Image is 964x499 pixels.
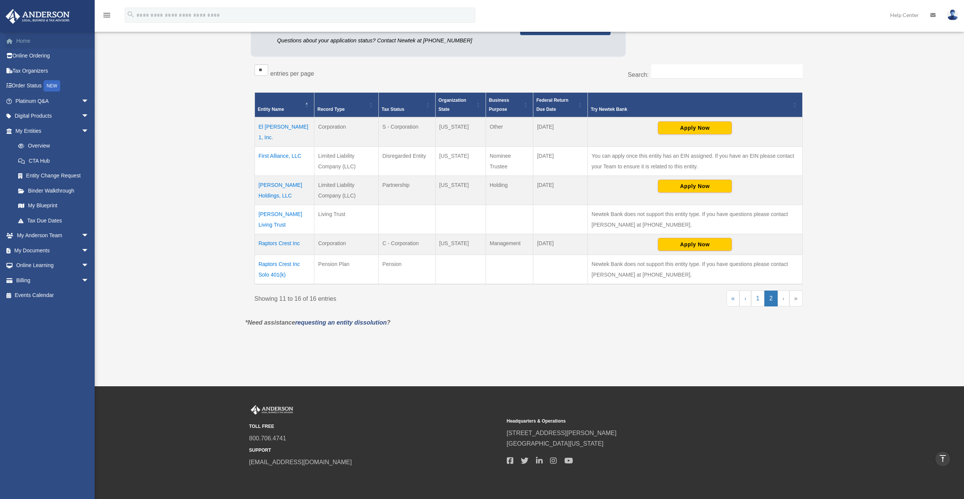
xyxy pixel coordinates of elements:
a: 2 [764,291,778,306]
td: Limited Liability Company (LLC) [314,146,378,176]
a: Order StatusNEW [5,78,100,94]
span: arrow_drop_down [81,243,97,258]
th: Try Newtek Bank : Activate to sort [587,92,802,117]
td: Raptors Crest Inc [255,234,314,255]
a: vertical_align_top [935,451,951,467]
span: arrow_drop_down [81,123,97,139]
span: arrow_drop_down [81,258,97,274]
td: Newtek Bank does not support this entity type. If you have questions please contact [PERSON_NAME]... [587,205,802,234]
a: Previous [739,291,751,306]
small: TOLL FREE [249,423,502,431]
td: Corporation [314,117,378,147]
div: Showing 11 to 16 of 16 entries [255,291,523,304]
td: [US_STATE] [435,146,486,176]
span: Entity Name [258,107,284,112]
td: [PERSON_NAME] Living Trust [255,205,314,234]
span: Organization State [439,98,466,112]
td: You can apply once this entity has an EIN assigned. If you have an EIN please contact your Team t... [587,146,802,176]
span: Tax Status [382,107,405,112]
td: Newtek Bank does not support this entity type. If you have questions please contact [PERSON_NAME]... [587,255,802,284]
a: Digital Productsarrow_drop_down [5,109,100,124]
img: Anderson Advisors Platinum Portal [3,9,72,24]
a: Last [789,291,803,306]
img: User Pic [947,9,958,20]
a: Binder Walkthrough [11,183,97,198]
span: Business Purpose [489,98,509,112]
th: Organization State: Activate to sort [435,92,486,117]
a: First [727,291,740,306]
a: Online Ordering [5,48,100,64]
p: Questions about your application status? Contact Newtek at [PHONE_NUMBER] [277,36,509,45]
td: [US_STATE] [435,117,486,147]
td: [DATE] [533,146,587,176]
span: arrow_drop_down [81,109,97,124]
span: arrow_drop_down [81,228,97,244]
td: Partnership [378,176,435,205]
td: Raptors Crest Inc Solo 401(k) [255,255,314,284]
a: Platinum Q&Aarrow_drop_down [5,93,100,109]
i: search [127,10,135,19]
td: First Alliance, LLC [255,146,314,176]
td: S - Corporation [378,117,435,147]
em: *Need assistance ? [245,319,391,326]
th: Business Purpose: Activate to sort [486,92,533,117]
td: [DATE] [533,176,587,205]
div: NEW [44,80,60,92]
label: Search: [628,72,648,78]
label: entries per page [270,70,314,77]
div: Try Newtek Bank [591,105,791,114]
a: My Blueprint [11,198,97,213]
td: [DATE] [533,234,587,255]
span: Federal Return Due Date [536,98,569,112]
th: Federal Return Due Date: Activate to sort [533,92,587,117]
small: SUPPORT [249,446,502,454]
a: [EMAIL_ADDRESS][DOMAIN_NAME] [249,459,352,465]
i: menu [102,11,111,20]
a: Next [778,291,789,306]
a: My Documentsarrow_drop_down [5,243,100,258]
td: Disregarded Entity [378,146,435,176]
td: Holding [486,176,533,205]
img: Anderson Advisors Platinum Portal [249,405,295,415]
a: Tax Due Dates [11,213,97,228]
td: [US_STATE] [435,234,486,255]
a: menu [102,13,111,20]
th: Entity Name: Activate to invert sorting [255,92,314,117]
td: Other [486,117,533,147]
td: [DATE] [533,117,587,147]
button: Apply Now [658,121,732,134]
span: arrow_drop_down [81,273,97,288]
td: Limited Liability Company (LLC) [314,176,378,205]
td: Management [486,234,533,255]
a: Tax Organizers [5,63,100,78]
a: My Anderson Teamarrow_drop_down [5,228,100,243]
a: 800.706.4741 [249,435,286,441]
a: Entity Change Request [11,168,97,183]
button: Apply Now [658,180,732,193]
a: [GEOGRAPHIC_DATA][US_STATE] [507,440,604,447]
th: Tax Status: Activate to sort [378,92,435,117]
a: Home [5,33,100,48]
td: Nominee Trustee [486,146,533,176]
span: Record Type [317,107,345,112]
a: My Entitiesarrow_drop_down [5,123,97,138]
td: Living Trust [314,205,378,234]
small: Headquarters & Operations [507,417,759,425]
i: vertical_align_top [938,454,947,463]
a: [STREET_ADDRESS][PERSON_NAME] [507,430,617,436]
td: [US_STATE] [435,176,486,205]
span: arrow_drop_down [81,93,97,109]
a: requesting an entity dissolution [295,319,387,326]
td: El [PERSON_NAME] 1, Inc. [255,117,314,147]
button: Apply Now [658,238,732,251]
th: Record Type: Activate to sort [314,92,378,117]
a: Events Calendar [5,288,100,303]
a: 1 [751,291,764,306]
a: Billingarrow_drop_down [5,273,100,288]
td: [PERSON_NAME] Holdings, LLC [255,176,314,205]
td: Corporation [314,234,378,255]
a: CTA Hub [11,153,97,168]
td: C - Corporation [378,234,435,255]
td: Pension [378,255,435,284]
